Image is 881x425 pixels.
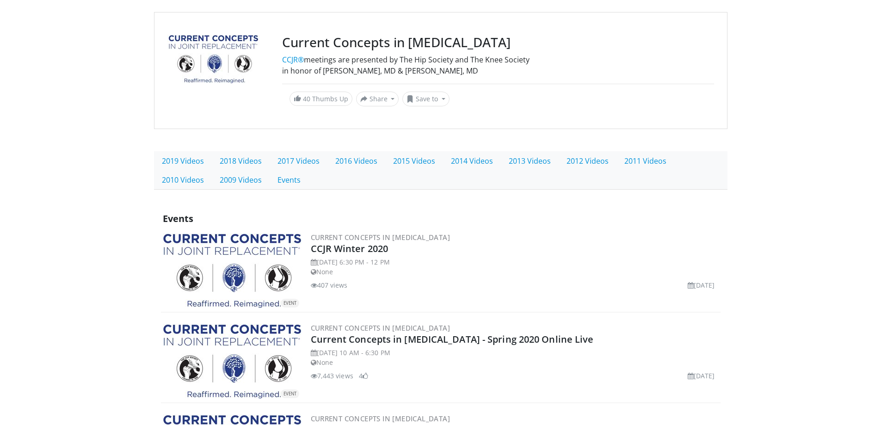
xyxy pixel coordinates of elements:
img: fd0e3a16-933d-4408-bea1-6e4a2c08f3bb.jpg.300x170_q85_autocrop_double_scale_upscale_version-0.2.jpg [163,233,302,308]
a: CCJR Winter 2020 [311,242,388,255]
a: Current Concepts in [MEDICAL_DATA] [311,233,450,242]
a: Current Concepts in [MEDICAL_DATA] [311,323,450,333]
a: EVENT [163,324,302,399]
a: 2013 Videos [501,151,559,171]
span: 40 [303,94,310,103]
li: 407 views [311,280,348,290]
a: 2018 Videos [212,151,270,171]
li: [DATE] [688,371,715,381]
li: 7,443 views [311,371,353,381]
a: 2016 Videos [327,151,385,171]
a: 2011 Videos [616,151,674,171]
p: meetings are presented by The Hip Society and The Knee Society in honor of [PERSON_NAME], MD & [P... [282,54,714,76]
span: Events [163,212,193,225]
a: 2019 Videos [154,151,212,171]
a: Current Concepts in [MEDICAL_DATA] - Spring 2020 Online Live [311,333,594,345]
a: 2015 Videos [385,151,443,171]
small: EVENT [283,300,296,306]
a: 40 Thumbs Up [290,92,352,106]
a: EVENT [163,233,302,308]
a: CCJR® [282,55,304,65]
a: 2012 Videos [559,151,616,171]
li: 4 [359,371,368,381]
button: Share [356,92,399,106]
a: 2010 Videos [154,170,212,190]
a: 2009 Videos [212,170,270,190]
a: Events [270,170,308,190]
a: Current Concepts in [MEDICAL_DATA] [311,414,450,423]
button: Save to [402,92,450,106]
h3: Current Concepts in [MEDICAL_DATA] [282,35,714,50]
div: [DATE] 6:30 PM - 12 PM None [311,257,719,277]
small: EVENT [283,391,296,397]
a: 2014 Videos [443,151,501,171]
li: [DATE] [688,280,715,290]
a: 2017 Videos [270,151,327,171]
img: fd0e3a16-933d-4408-bea1-6e4a2c08f3bb.jpg.300x170_q85_autocrop_double_scale_upscale_version-0.2.jpg [163,324,302,399]
div: [DATE] 10 AM - 6:30 PM None [311,348,719,367]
